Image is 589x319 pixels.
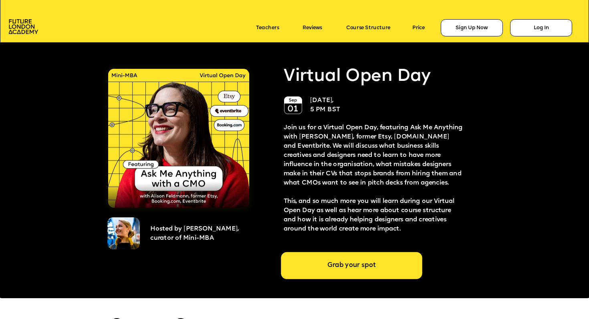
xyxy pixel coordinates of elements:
a: Course Structure [346,25,391,30]
span: Hosted by [PERSON_NAME], curator of Mini-MBA [150,226,240,242]
a: Teachers [256,25,279,30]
a: Price [412,25,425,30]
span: This, and so much more you will learn during our Virtual Open Day as well as hear more about cour... [284,198,456,232]
span: 5 PM BST [310,107,340,113]
span: Virtual Open Day [284,68,431,86]
img: image-e7e3efcd-a32f-4394-913c-0f131028d784.png [284,96,302,114]
img: image-aac980e9-41de-4c2d-a048-f29dd30a0068.png [9,19,38,34]
span: [DATE], [310,98,333,104]
a: Reviews [303,25,322,30]
span: Join us for a Virtual Open Day, featuring Ask Me Anything with [PERSON_NAME], former Etsy, [DOMAI... [284,125,464,187]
